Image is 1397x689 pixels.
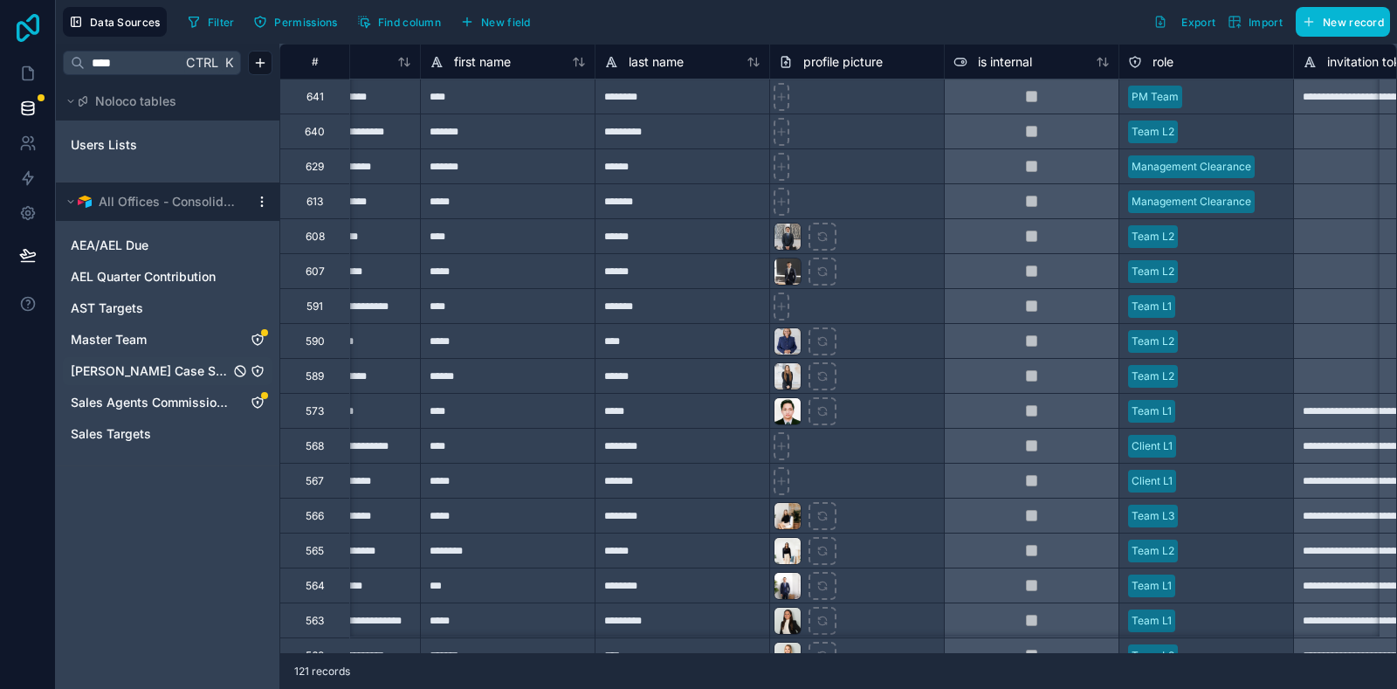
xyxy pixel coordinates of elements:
[71,300,230,317] a: AST Targets
[306,509,324,523] div: 566
[1181,16,1215,29] span: Export
[306,265,325,279] div: 607
[71,425,151,443] span: Sales Targets
[306,230,325,244] div: 608
[1296,7,1390,37] button: New record
[274,16,337,29] span: Permissions
[95,93,176,110] span: Noloco tables
[306,369,324,383] div: 589
[803,53,883,71] span: profile picture
[71,136,212,154] a: Users Lists
[1222,7,1289,37] button: Import
[306,474,324,488] div: 567
[247,9,350,35] a: Permissions
[1249,16,1283,29] span: Import
[1132,89,1179,105] div: PM Team
[306,649,324,663] div: 562
[63,420,272,448] div: Sales Targets
[378,16,441,29] span: Find column
[1132,334,1174,349] div: Team L2
[78,195,92,209] img: Airtable Logo
[1132,369,1174,384] div: Team L2
[63,294,272,322] div: AST Targets
[1132,159,1251,175] div: Management Clearance
[1132,403,1172,419] div: Team L1
[1132,613,1172,629] div: Team L1
[306,579,325,593] div: 564
[71,136,137,154] span: Users Lists
[306,404,324,418] div: 573
[71,268,216,286] span: AEL Quarter Contribution
[1147,7,1222,37] button: Export
[63,7,167,37] button: Data Sources
[63,231,272,259] div: AEA/AEL Due
[63,89,262,114] button: Noloco tables
[1132,578,1172,594] div: Team L1
[293,55,336,68] div: #
[1153,53,1173,71] span: role
[454,9,537,35] button: New field
[351,9,447,35] button: Find column
[63,326,272,354] div: Master Team
[306,90,324,104] div: 641
[1132,438,1173,454] div: Client L1
[71,237,230,254] a: AEA/AEL Due
[1132,299,1172,314] div: Team L1
[306,160,324,174] div: 629
[294,665,350,679] span: 121 records
[71,268,230,286] a: AEL Quarter Contribution
[1289,7,1390,37] a: New record
[454,53,511,71] span: first name
[306,300,323,313] div: 591
[305,125,325,139] div: 640
[71,425,230,443] a: Sales Targets
[306,544,324,558] div: 565
[1132,264,1174,279] div: Team L2
[71,331,230,348] a: Master Team
[1132,543,1174,559] div: Team L2
[71,237,148,254] span: AEA/AEL Due
[1132,124,1174,140] div: Team L2
[223,57,235,69] span: K
[63,389,272,417] div: Sales Agents Commission & Deal Splits
[71,300,143,317] span: AST Targets
[1132,508,1174,524] div: Team L3
[1132,473,1173,489] div: Client L1
[71,362,230,380] a: [PERSON_NAME] Case Studies
[306,195,323,209] div: 613
[247,9,343,35] button: Permissions
[629,53,684,71] span: last name
[1132,194,1251,210] div: Management Clearance
[1323,16,1384,29] span: New record
[306,614,324,628] div: 563
[63,263,272,291] div: AEL Quarter Contribution
[481,16,531,29] span: New field
[208,16,235,29] span: Filter
[63,131,272,159] div: Users Lists
[63,357,272,385] div: Pello Case Studies
[99,193,240,210] span: All Offices - Consolidated
[306,439,324,453] div: 568
[90,16,161,29] span: Data Sources
[63,189,248,214] button: Airtable LogoAll Offices - Consolidated
[306,334,325,348] div: 590
[184,52,220,73] span: Ctrl
[71,394,230,411] a: Sales Agents Commission & Deal Splits
[181,9,241,35] button: Filter
[1132,648,1174,664] div: Team L2
[1132,229,1174,245] div: Team L2
[71,331,147,348] span: Master Team
[978,53,1032,71] span: is internal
